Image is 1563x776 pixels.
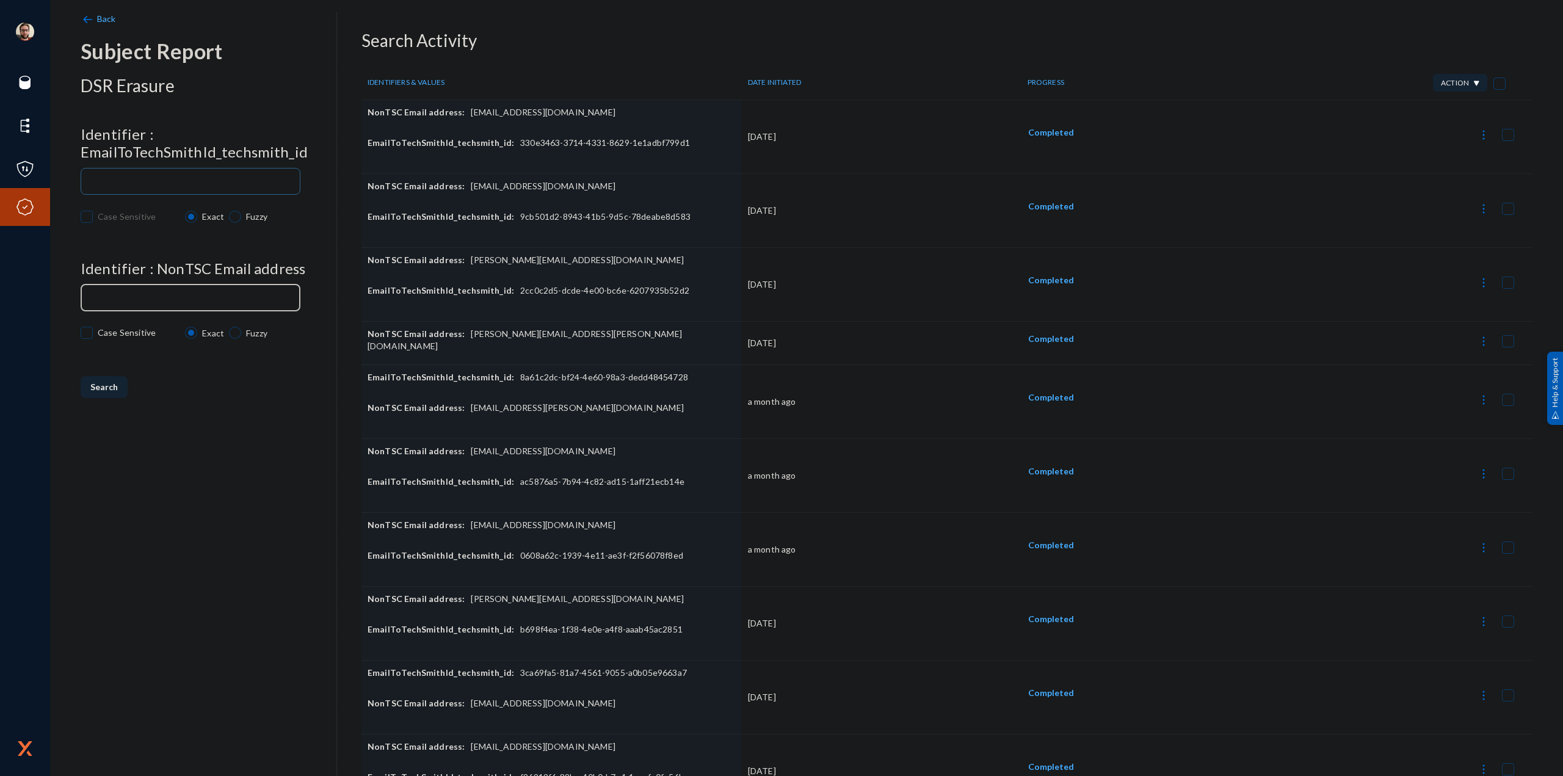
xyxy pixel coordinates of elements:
[368,476,736,506] div: ac5876a5-7b94-4c82-ad15-1aff21ecb14e
[16,198,34,216] img: icon-compliance.svg
[368,180,736,211] div: [EMAIL_ADDRESS][DOMAIN_NAME]
[742,248,1012,322] td: [DATE]
[1018,269,1084,291] button: Completed
[1028,201,1074,211] span: Completed
[1478,689,1490,702] img: icon-more.svg
[368,593,465,604] span: NonTSC Email address:
[368,476,514,487] span: EmailToTechSmithId_techsmith_id:
[361,66,742,100] th: IDENTIFIERS & VALUES
[742,439,1012,513] td: a month ago
[1478,615,1490,628] img: icon-more.svg
[361,31,1532,51] h3: Search Activity
[368,667,736,697] div: 3ca69fa5-81a7-4561-9055-a0b05e9663a7
[1028,540,1074,550] span: Completed
[368,255,465,265] span: NonTSC Email address:
[742,66,1012,100] th: DATE INITIATED
[368,328,736,358] div: [PERSON_NAME][EMAIL_ADDRESS][PERSON_NAME][DOMAIN_NAME]
[1478,542,1490,554] img: icon-more.svg
[368,519,736,549] div: [EMAIL_ADDRESS][DOMAIN_NAME]
[1478,468,1490,480] img: icon-more.svg
[1551,411,1559,419] img: help_support.svg
[241,327,267,339] span: Fuzzy
[368,550,514,560] span: EmailToTechSmithId_techsmith_id:
[368,371,736,402] div: 8a61c2dc-bf24-4e60-98a3-dedd48454728
[368,137,736,167] div: 330e3463-3714-4331-8629-1e1adbf799d1
[742,661,1012,734] td: [DATE]
[197,327,224,339] span: Exact
[368,402,465,413] span: NonTSC Email address:
[98,324,156,342] span: Case Sensitive
[368,107,465,117] span: NonTSC Email address:
[197,210,224,223] span: Exact
[81,260,336,278] h4: Identifier : NonTSC Email address
[368,106,736,137] div: [EMAIL_ADDRESS][DOMAIN_NAME]
[368,211,736,241] div: 9cb501d2-8943-41b5-9d5c-78deabe8d583
[368,328,465,339] span: NonTSC Email address:
[81,76,336,96] h3: DSR Erasure
[368,549,736,580] div: 0608a62c-1939-4e11-ae3f-f2f56078f8ed
[368,211,514,222] span: EmailToTechSmithId_techsmith_id:
[1478,203,1490,215] img: icon-more.svg
[241,210,267,223] span: Fuzzy
[1028,614,1074,624] span: Completed
[1018,460,1084,482] button: Completed
[16,160,34,178] img: icon-policies.svg
[1012,66,1241,100] th: PROGRESS
[81,126,336,161] h4: Identifier : EmailToTechSmithId_techsmith_id
[1028,466,1074,476] span: Completed
[368,741,465,752] span: NonTSC Email address:
[98,208,156,226] span: Case Sensitive
[742,365,1012,439] td: a month ago
[1028,275,1074,285] span: Completed
[368,181,465,191] span: NonTSC Email address:
[368,697,736,728] div: [EMAIL_ADDRESS][DOMAIN_NAME]
[368,372,514,382] span: EmailToTechSmithId_techsmith_id:
[1478,277,1490,289] img: icon-more.svg
[81,13,94,26] img: back-arrow.svg
[16,23,34,41] img: 4ef91cf57f1b271062fbd3b442c6b465
[742,322,1012,365] td: [DATE]
[1018,195,1084,217] button: Completed
[368,402,736,432] div: [EMAIL_ADDRESS][PERSON_NAME][DOMAIN_NAME]
[368,667,514,678] span: EmailToTechSmithId_techsmith_id:
[742,174,1012,248] td: [DATE]
[1028,761,1074,772] span: Completed
[368,623,736,654] div: b698f4ea-1f38-4e0e-a4f8-aaab45ac2851
[81,376,128,398] button: Search
[368,254,736,285] div: [PERSON_NAME][EMAIL_ADDRESS][DOMAIN_NAME]
[1018,386,1084,408] button: Completed
[368,593,736,623] div: [PERSON_NAME][EMAIL_ADDRESS][DOMAIN_NAME]
[368,137,514,148] span: EmailToTechSmithId_techsmith_id:
[368,520,465,530] span: NonTSC Email address:
[1028,127,1074,137] span: Completed
[1018,608,1084,630] button: Completed
[1028,392,1074,402] span: Completed
[1547,351,1563,424] div: Help & Support
[1478,394,1490,406] img: icon-more.svg
[1478,129,1490,141] img: icon-more.svg
[81,13,119,24] a: Back
[81,38,336,63] div: Subject Report
[368,446,465,456] span: NonTSC Email address:
[90,382,118,392] span: Search
[1018,328,1084,350] button: Completed
[1478,763,1490,775] img: icon-more.svg
[742,587,1012,661] td: [DATE]
[16,117,34,135] img: icon-elements.svg
[368,741,736,771] div: [EMAIL_ADDRESS][DOMAIN_NAME]
[368,285,514,296] span: EmailToTechSmithId_techsmith_id:
[1478,335,1490,347] img: icon-more.svg
[1028,333,1074,344] span: Completed
[742,513,1012,587] td: a month ago
[368,285,736,315] div: 2cc0c2d5-dcde-4e00-bc6e-6207935b52d2
[1018,534,1084,556] button: Completed
[1018,682,1084,704] button: Completed
[368,624,514,634] span: EmailToTechSmithId_techsmith_id:
[742,100,1012,174] td: [DATE]
[16,73,34,92] img: icon-sources.svg
[368,445,736,476] div: [EMAIL_ADDRESS][DOMAIN_NAME]
[1018,121,1084,143] button: Completed
[1028,687,1074,698] span: Completed
[97,13,116,24] span: Back
[368,698,465,708] span: NonTSC Email address:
